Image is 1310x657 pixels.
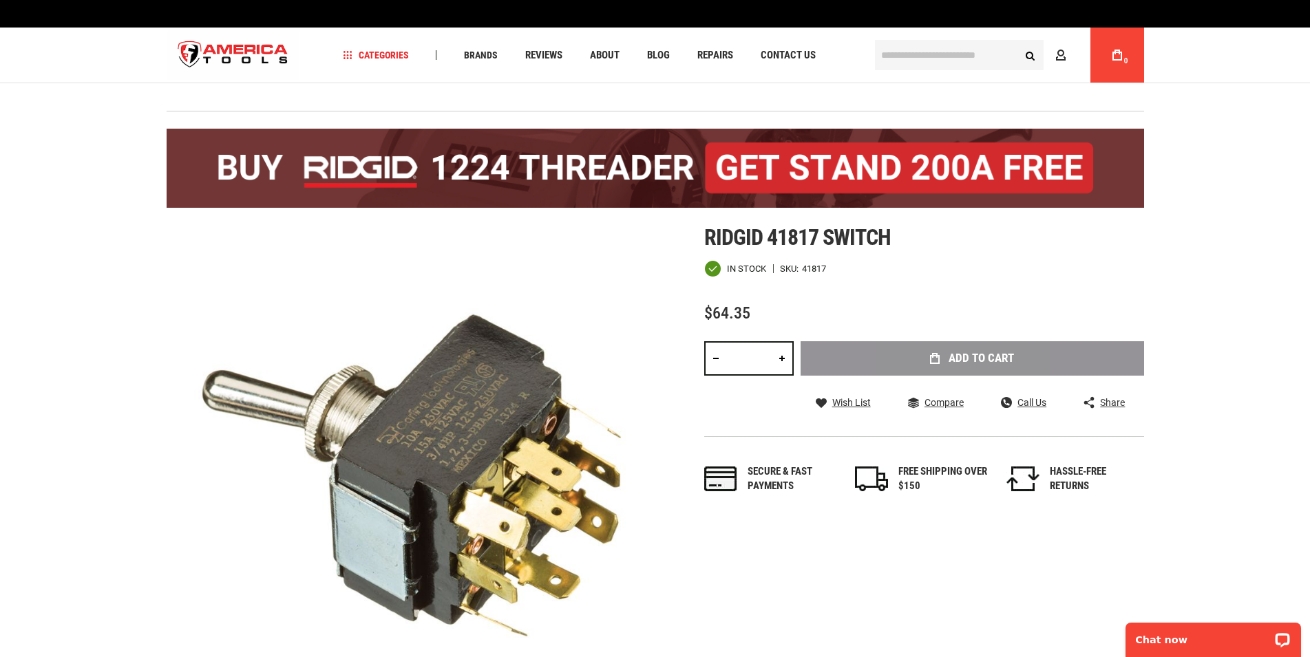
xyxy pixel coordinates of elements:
a: Contact Us [754,46,822,65]
div: HASSLE-FREE RETURNS [1050,464,1139,494]
span: $64.35 [704,303,750,323]
span: Ridgid 41817 switch [704,224,891,250]
a: Blog [641,46,676,65]
span: Wish List [832,398,871,407]
a: Compare [908,396,964,409]
strong: SKU [780,264,802,273]
img: returns [1006,466,1039,491]
span: In stock [727,264,766,273]
a: Wish List [816,396,871,409]
span: Contact Us [761,50,816,61]
span: Blog [647,50,670,61]
span: Brands [464,50,498,60]
span: About [590,50,620,61]
button: Search [1017,42,1044,68]
a: Repairs [691,46,739,65]
a: store logo [167,30,300,81]
div: FREE SHIPPING OVER $150 [898,464,988,494]
div: 41817 [802,264,826,273]
a: About [584,46,626,65]
a: 0 [1104,28,1130,83]
div: Availability [704,260,766,277]
img: America Tools [167,30,300,81]
span: 0 [1124,57,1128,65]
img: shipping [855,466,888,491]
img: payments [704,466,737,491]
span: Share [1100,398,1125,407]
iframe: LiveChat chat widget [1117,614,1310,657]
span: Call Us [1017,398,1046,407]
span: Repairs [697,50,733,61]
span: Reviews [525,50,562,61]
a: Reviews [519,46,569,65]
a: Brands [458,46,504,65]
span: Categories [343,50,409,60]
div: Secure & fast payments [748,464,837,494]
a: Categories [337,46,415,65]
a: Call Us [1001,396,1046,409]
img: BOGO: Buy the RIDGID® 1224 Threader (26092), get the 92467 200A Stand FREE! [167,129,1144,208]
span: Compare [925,398,964,407]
